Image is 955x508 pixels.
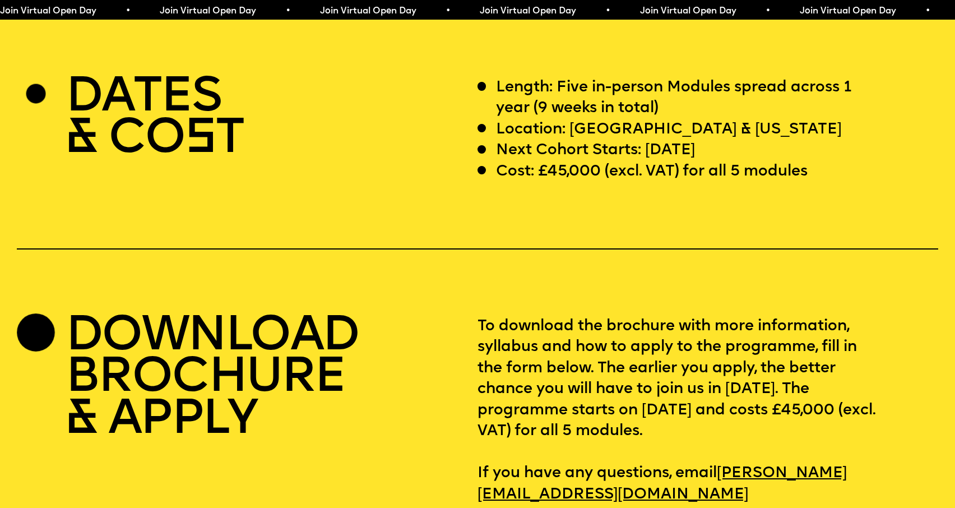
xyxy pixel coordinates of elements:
[477,316,938,505] p: To download the brochure with more information, syllabus and how to apply to the programme, fill ...
[285,7,290,16] span: •
[496,77,881,119] p: Length: Five in-person Modules spread across 1 year (9 weeks in total)
[446,7,451,16] span: •
[496,119,842,140] p: Location: [GEOGRAPHIC_DATA] & [US_STATE]
[66,77,244,161] h2: DATES & CO T
[925,7,930,16] span: •
[765,7,770,16] span: •
[66,316,359,442] h2: DOWNLOAD BROCHURE & APPLY
[185,115,216,164] span: S
[605,7,610,16] span: •
[496,161,808,182] p: Cost: £45,000 (excl. VAT) for all 5 modules
[496,140,695,161] p: Next Cohort Starts: [DATE]
[126,7,131,16] span: •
